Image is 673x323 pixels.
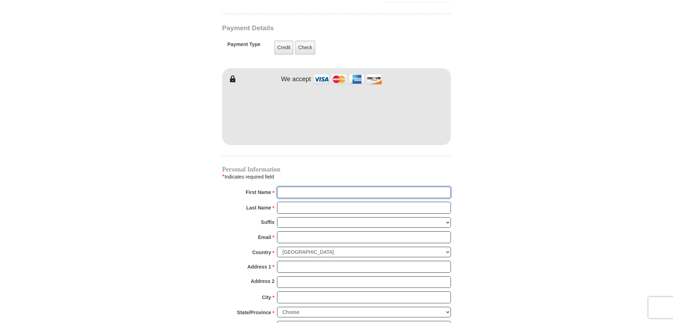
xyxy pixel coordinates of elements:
[237,308,271,317] strong: State/Province
[222,172,451,181] div: Indicates required field
[295,40,315,55] label: Check
[274,40,294,55] label: Credit
[258,232,271,242] strong: Email
[222,167,451,172] h4: Personal Information
[281,76,311,83] h4: We accept
[313,72,383,87] img: credit cards accepted
[222,24,402,32] h3: Payment Details
[227,41,260,51] h5: Payment Type
[246,203,271,213] strong: Last Name
[261,217,275,227] strong: Suffix
[246,187,271,197] strong: First Name
[247,262,271,272] strong: Address 1
[252,247,271,257] strong: Country
[251,276,275,286] strong: Address 2
[262,292,271,302] strong: City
